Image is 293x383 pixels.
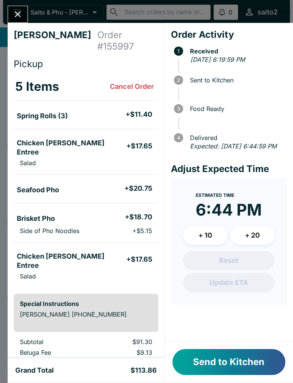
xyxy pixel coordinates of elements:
span: Delivered [186,134,287,141]
h5: Seafood Pho [17,185,59,195]
h3: 5 Items [15,79,59,94]
text: 3 [177,106,180,112]
em: [DATE] 6:19:59 PM [190,56,245,63]
span: Estimated Time [196,192,234,198]
h6: Special Instructions [20,300,152,307]
span: Food Ready [186,105,287,112]
button: Cancel Order [107,79,157,94]
span: Pickup [14,58,43,69]
h5: Chicken [PERSON_NAME] Entree [17,138,126,157]
button: + 10 [183,226,227,245]
button: + 20 [230,226,275,245]
text: 2 [177,77,180,83]
button: Send to Kitchen [172,349,285,375]
h5: + $17.65 [126,255,152,264]
p: $91.30 [102,338,152,346]
p: [PERSON_NAME] [PHONE_NUMBER] [20,311,152,318]
p: + $5.15 [132,227,152,235]
table: orders table [14,73,158,288]
h5: + $11.40 [126,110,152,119]
h4: [PERSON_NAME] [14,29,97,52]
h5: Chicken [PERSON_NAME] Entree [17,252,126,270]
button: Close [8,6,27,23]
span: Sent to Kitchen [186,77,287,84]
p: Salad [20,272,36,280]
h4: Order Activity [171,29,287,40]
p: $9.13 [102,349,152,356]
h5: $113.86 [130,366,157,375]
h5: + $20.75 [124,184,152,193]
h5: Grand Total [15,366,54,375]
h5: Brisket Pho [17,214,55,223]
text: 4 [177,135,180,141]
h4: Order # 155997 [97,29,158,52]
p: Salad [20,159,36,167]
p: Side of Pho Noodles [20,227,79,235]
h4: Adjust Expected Time [171,163,287,175]
h5: + $18.70 [125,212,152,222]
time: 6:44 PM [196,200,262,220]
h5: Spring Rolls (3) [17,111,68,121]
h5: + $17.65 [126,142,152,151]
p: Beluga Fee [20,349,90,356]
em: Expected: [DATE] 6:44:59 PM [190,142,277,150]
text: 1 [177,48,180,54]
span: Received [186,48,287,55]
p: Subtotal [20,338,90,346]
